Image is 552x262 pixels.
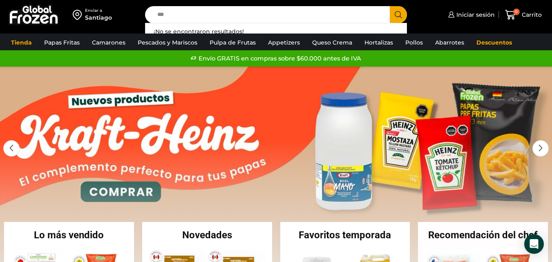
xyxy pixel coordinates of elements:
h2: Favoritos temporada [280,230,410,240]
h2: Novedades [142,230,272,240]
a: Tienda [7,35,36,50]
a: Pollos [401,35,427,50]
a: Iniciar sesión [446,7,495,23]
span: Carrito [520,11,542,19]
h2: Lo más vendido [4,230,134,240]
div: ¡No se encontraron resultados! [145,27,407,36]
a: Pescados y Mariscos [134,35,201,50]
a: Descuentos [472,35,516,50]
span: 0 [513,9,520,15]
div: Enviar a [85,8,112,13]
div: Santiago [85,13,112,22]
div: Previous slide [3,140,20,157]
a: Camarones [88,35,130,50]
a: Queso Crema [308,35,356,50]
a: Hortalizas [360,35,397,50]
a: 0 Carrito [503,5,544,25]
h2: Recomendación del chef [418,230,548,240]
span: Iniciar sesión [454,11,495,19]
div: Next slide [532,140,549,157]
a: Pulpa de Frutas [206,35,260,50]
div: Open Intercom Messenger [524,234,544,254]
a: Papas Fritas [40,35,84,50]
a: Appetizers [264,35,304,50]
a: Abarrotes [431,35,468,50]
img: address-field-icon.svg [73,8,85,22]
button: Search button [390,6,407,23]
